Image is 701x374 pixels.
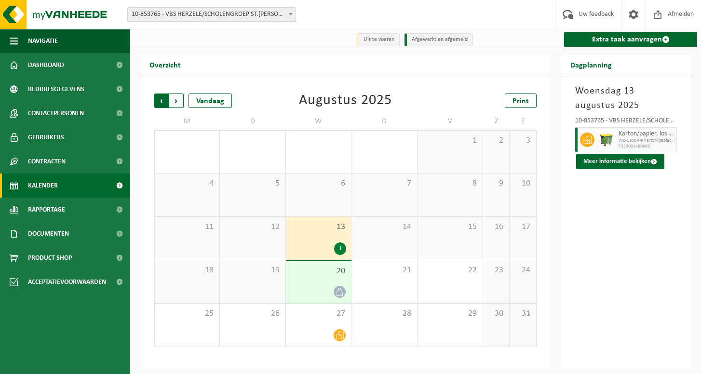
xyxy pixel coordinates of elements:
span: 2 [488,135,505,146]
span: 3 [514,135,531,146]
span: WB-1100-HP karton/papier, los (bedrijven) [619,138,674,144]
div: Augustus 2025 [299,93,392,108]
span: Dashboard [28,53,64,77]
span: 25 [160,308,215,319]
span: Acceptatievoorwaarden [28,270,106,294]
td: M [154,113,220,130]
span: 4 [160,178,215,189]
span: T250001486668 [619,144,674,149]
td: V [418,113,483,130]
img: WB-1100-HPE-GN-50 [599,133,614,147]
div: Vandaag [189,93,232,108]
span: 23 [488,265,505,276]
span: 15 [422,222,478,232]
span: 5 [225,178,280,189]
span: Gebruikers [28,125,64,149]
span: 16 [488,222,505,232]
li: Afgewerkt en afgemeld [404,33,473,46]
span: 6 [291,178,346,189]
span: 10-853765 - VBS HERZELE/SCHOLENGROEP ST.FRANCISCUS - HERZELE [127,7,296,22]
span: 31 [514,308,531,319]
span: Karton/papier, los (bedrijven) [619,130,674,138]
span: 28 [356,308,412,319]
td: W [286,113,351,130]
span: 30 [488,308,505,319]
div: 10-853765 - VBS HERZELE/SCHOLENGROEP ST.[PERSON_NAME] [575,118,677,127]
span: Kalender [28,174,58,198]
span: Product Shop [28,246,72,270]
div: 1 [334,242,346,255]
span: 27 [291,308,346,319]
span: Print [512,97,529,105]
td: D [220,113,285,130]
span: 10-853765 - VBS HERZELE/SCHOLENGROEP ST.FRANCISCUS - HERZELE [128,8,296,21]
a: Extra taak aanvragen [564,32,697,47]
td: D [351,113,417,130]
span: 26 [225,308,280,319]
span: 11 [160,222,215,232]
span: 20 [291,266,346,277]
span: Vorige [154,93,169,108]
span: 13 [291,222,346,232]
span: Bedrijfsgegevens [28,77,84,101]
span: 7 [356,178,412,189]
h2: Dagplanning [561,55,621,74]
span: 14 [356,222,412,232]
span: 17 [514,222,531,232]
td: Z [510,113,537,130]
li: Uit te voeren [356,33,400,46]
button: Meer informatie bekijken [576,154,664,169]
span: 8 [422,178,478,189]
span: 12 [225,222,280,232]
span: 19 [225,265,280,276]
span: Documenten [28,222,69,246]
span: 24 [514,265,531,276]
span: 21 [356,265,412,276]
span: 18 [160,265,215,276]
span: 10 [514,178,531,189]
span: 1 [422,135,478,146]
span: 22 [422,265,478,276]
a: Print [505,93,537,108]
span: 9 [488,178,505,189]
h2: Overzicht [140,55,190,74]
span: Navigatie [28,29,58,53]
span: Contracten [28,149,66,174]
td: Z [483,113,510,130]
span: Volgende [169,93,184,108]
span: Contactpersonen [28,101,84,125]
h3: Woensdag 13 augustus 2025 [575,84,677,113]
span: Rapportage [28,198,65,222]
span: 29 [422,308,478,319]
